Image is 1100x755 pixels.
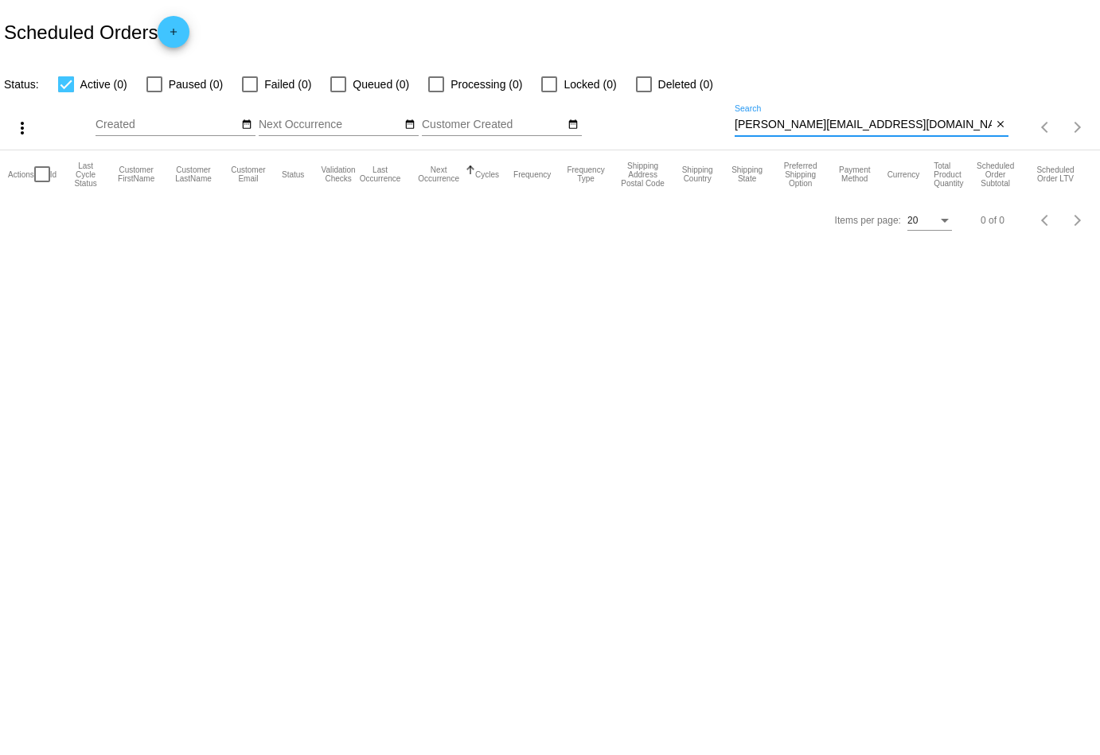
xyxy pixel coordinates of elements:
[679,165,715,183] button: Change sorting for ShippingCountry
[353,75,409,94] span: Queued (0)
[50,169,57,179] button: Change sorting for Id
[907,215,918,226] span: 20
[475,169,499,179] button: Change sorting for Cycles
[8,150,34,198] mat-header-cell: Actions
[730,165,764,183] button: Change sorting for ShippingState
[1030,111,1062,143] button: Previous page
[621,162,665,188] button: Change sorting for ShippingPostcode
[887,169,920,179] button: Change sorting for CurrencyIso
[4,78,39,91] span: Status:
[1062,111,1094,143] button: Next page
[735,119,992,131] input: Search
[658,75,713,94] span: Deleted (0)
[568,119,579,131] mat-icon: date_range
[513,169,551,179] button: Change sorting for Frequency
[259,119,402,131] input: Next Occurrence
[1033,165,1078,183] button: Change sorting for LifetimeValue
[71,162,100,188] button: Change sorting for LastProcessingCycleId
[565,165,606,183] button: Change sorting for FrequencyType
[416,165,461,183] button: Change sorting for NextOccurrenceUtc
[282,169,304,179] button: Change sorting for Status
[837,165,873,183] button: Change sorting for PaymentMethod.Type
[264,75,311,94] span: Failed (0)
[318,150,357,198] mat-header-cell: Validation Checks
[80,75,127,94] span: Active (0)
[169,75,223,94] span: Paused (0)
[4,16,189,48] h2: Scheduled Orders
[981,215,1004,226] div: 0 of 0
[96,119,239,131] input: Created
[835,215,901,226] div: Items per page:
[13,119,32,138] mat-icon: more_vert
[995,119,1006,131] mat-icon: close
[241,119,252,131] mat-icon: date_range
[992,117,1008,134] button: Clear
[564,75,616,94] span: Locked (0)
[115,165,158,183] button: Change sorting for CustomerFirstName
[229,165,267,183] button: Change sorting for CustomerEmail
[451,75,522,94] span: Processing (0)
[172,165,215,183] button: Change sorting for CustomerLastName
[778,162,822,188] button: Change sorting for PreferredShippingOption
[1030,204,1062,236] button: Previous page
[404,119,415,131] mat-icon: date_range
[358,165,402,183] button: Change sorting for LastOccurrenceUtc
[907,216,952,227] mat-select: Items per page:
[934,150,972,198] mat-header-cell: Total Product Quantity
[1062,204,1094,236] button: Next page
[164,26,183,45] mat-icon: add
[422,119,565,131] input: Customer Created
[972,162,1019,188] button: Change sorting for Subtotal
